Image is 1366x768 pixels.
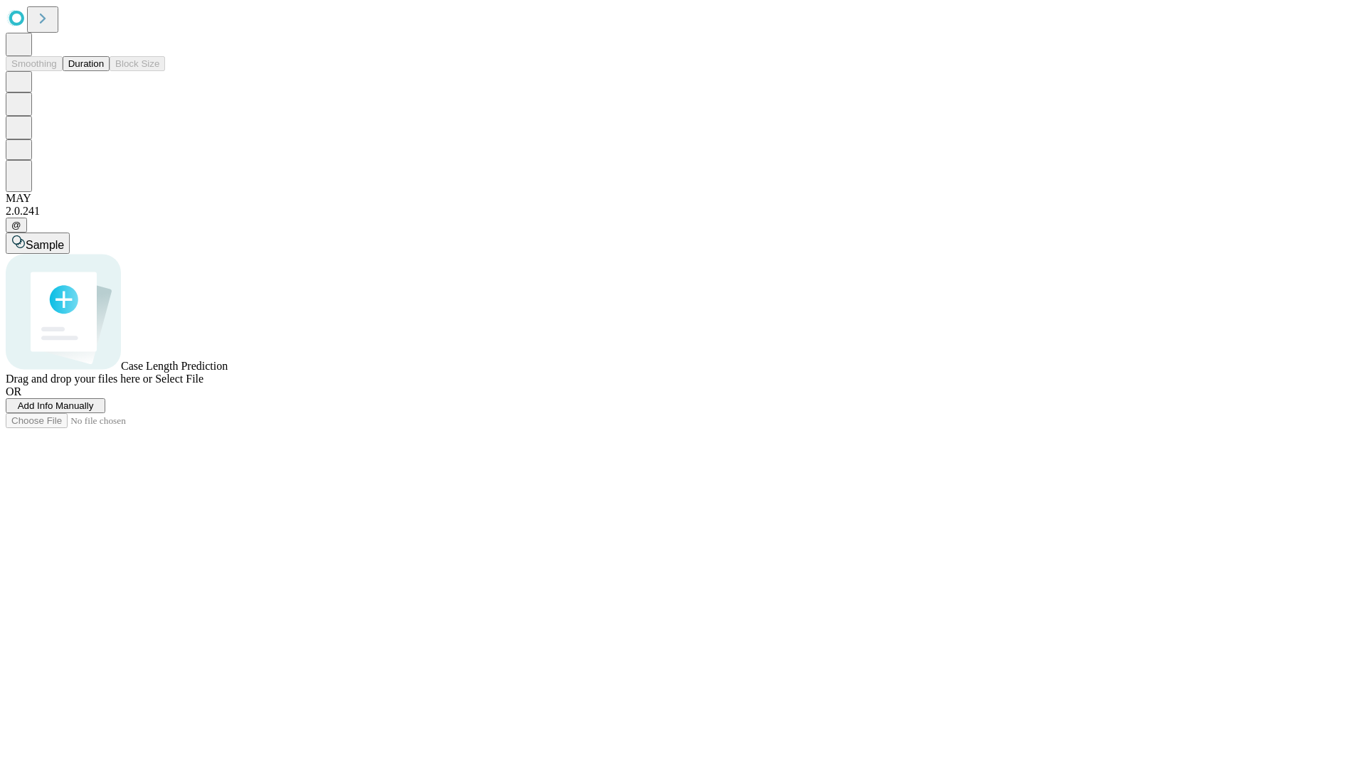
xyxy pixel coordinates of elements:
[63,56,110,71] button: Duration
[6,192,1360,205] div: MAY
[6,218,27,233] button: @
[11,220,21,230] span: @
[121,360,228,372] span: Case Length Prediction
[110,56,165,71] button: Block Size
[155,373,203,385] span: Select File
[18,400,94,411] span: Add Info Manually
[26,239,64,251] span: Sample
[6,398,105,413] button: Add Info Manually
[6,205,1360,218] div: 2.0.241
[6,233,70,254] button: Sample
[6,385,21,398] span: OR
[6,56,63,71] button: Smoothing
[6,373,152,385] span: Drag and drop your files here or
